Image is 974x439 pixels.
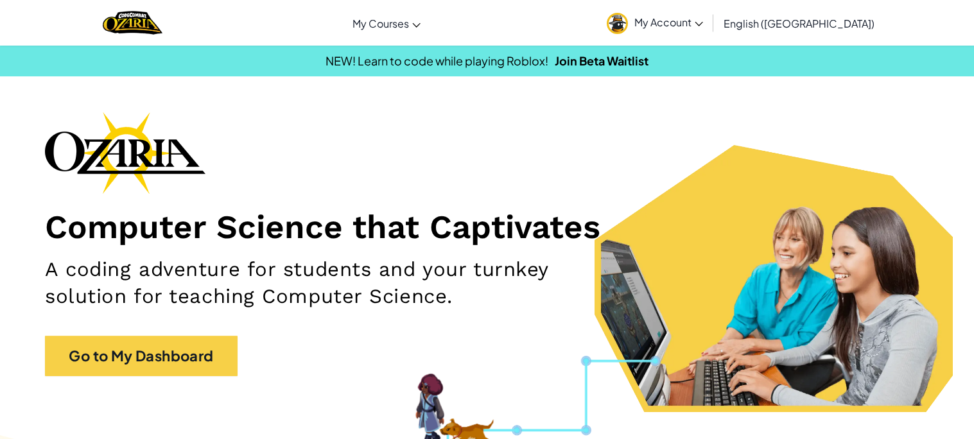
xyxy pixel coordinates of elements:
[45,336,238,376] a: Go to My Dashboard
[634,15,703,29] span: My Account
[326,53,548,68] span: NEW! Learn to code while playing Roblox!
[346,6,427,40] a: My Courses
[352,17,409,30] span: My Courses
[555,53,648,68] a: Join Beta Waitlist
[45,256,638,310] h2: A coding adventure for students and your turnkey solution for teaching Computer Science.
[103,10,162,36] a: Ozaria by CodeCombat logo
[45,207,929,246] h1: Computer Science that Captivates
[600,3,709,43] a: My Account
[607,13,628,34] img: avatar
[103,10,162,36] img: Home
[724,17,874,30] span: English ([GEOGRAPHIC_DATA])
[45,112,205,194] img: Ozaria branding logo
[717,6,881,40] a: English ([GEOGRAPHIC_DATA])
